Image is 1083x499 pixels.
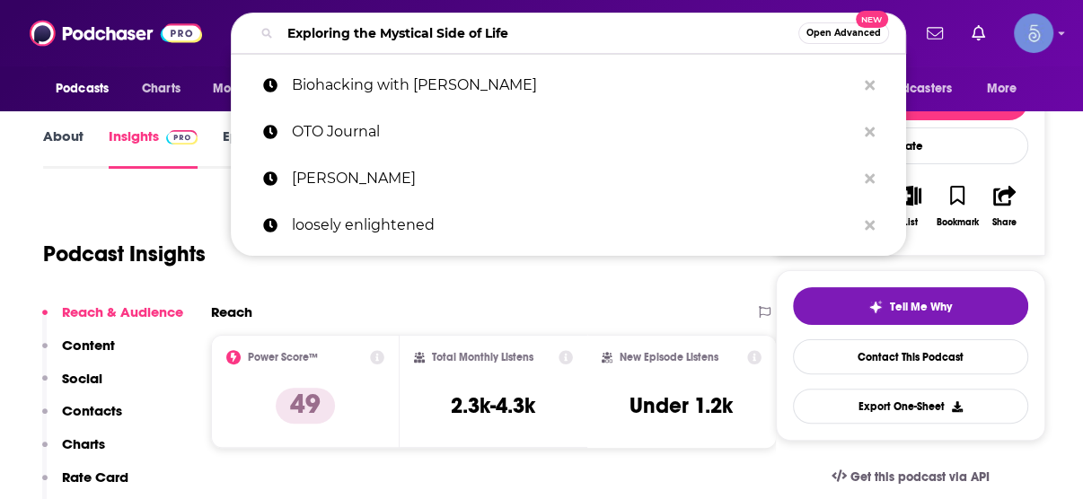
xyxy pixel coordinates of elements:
[200,72,300,106] button: open menu
[903,217,918,228] div: List
[276,388,335,424] p: 49
[292,202,856,249] p: loosely enlightened
[292,155,856,202] p: kid carson
[42,303,183,337] button: Reach & Audience
[920,18,950,48] a: Show notifications dropdown
[432,351,533,363] h2: Total Monthly Listens
[142,76,180,101] span: Charts
[1014,13,1053,53] img: User Profile
[109,127,198,169] a: InsightsPodchaser Pro
[620,351,718,363] h2: New Episode Listens
[292,109,856,155] p: OTO Journal
[793,389,1028,424] button: Export One-Sheet
[868,300,883,314] img: tell me why sparkle
[231,109,906,155] a: OTO Journal
[231,13,906,54] div: Search podcasts, credits, & more...
[992,217,1017,228] div: Share
[630,392,733,419] h3: Under 1.2k
[62,303,183,320] p: Reach & Audience
[62,468,128,486] p: Rate Card
[890,300,952,314] span: Tell Me Why
[936,217,978,228] div: Bookmark
[793,127,1028,164] div: Rate
[42,337,115,370] button: Content
[1014,13,1053,53] button: Show profile menu
[248,351,318,363] h2: Power Score™
[62,402,122,419] p: Contacts
[43,72,132,106] button: open menu
[42,435,105,468] button: Charts
[964,18,992,48] a: Show notifications dropdown
[42,402,122,435] button: Contacts
[451,392,535,419] h3: 2.3k-4.3k
[43,127,84,169] a: About
[292,62,856,109] p: Biohacking with Brittany
[223,127,313,169] a: Episodes385
[42,370,102,403] button: Social
[866,76,952,101] span: For Podcasters
[231,155,906,202] a: [PERSON_NAME]
[793,287,1028,325] button: tell me why sparkleTell Me Why
[130,72,191,106] a: Charts
[793,339,1028,374] a: Contact This Podcast
[856,11,888,28] span: New
[850,469,989,485] span: Get this podcast via API
[43,241,206,267] h1: Podcast Insights
[798,22,889,44] button: Open AdvancedNew
[934,174,981,239] button: Bookmark
[62,435,105,452] p: Charts
[231,202,906,249] a: loosely enlightened
[280,19,798,48] input: Search podcasts, credits, & more...
[974,72,1040,106] button: open menu
[62,337,115,354] p: Content
[166,130,198,144] img: Podchaser Pro
[56,76,109,101] span: Podcasts
[886,174,933,239] button: List
[30,16,202,50] img: Podchaser - Follow, Share and Rate Podcasts
[817,455,1004,499] a: Get this podcast via API
[854,72,978,106] button: open menu
[231,62,906,109] a: Biohacking with [PERSON_NAME]
[213,76,277,101] span: Monitoring
[806,29,881,38] span: Open Advanced
[1014,13,1053,53] span: Logged in as Spiral5-G1
[62,370,102,387] p: Social
[211,303,252,320] h2: Reach
[981,174,1027,239] button: Share
[987,76,1017,101] span: More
